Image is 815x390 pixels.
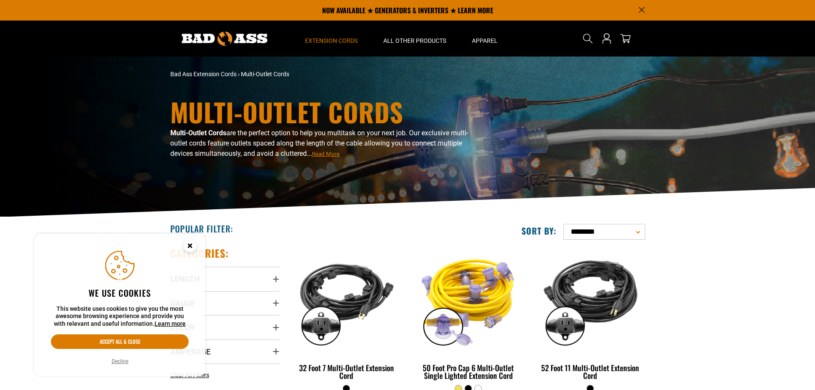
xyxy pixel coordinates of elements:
summary: Amperage [170,339,279,363]
nav: breadcrumbs [170,70,483,79]
div: 32 Foot 7 Multi-Outlet Extension Cord [292,364,401,379]
summary: Length [170,267,279,291]
img: black [536,251,644,349]
button: Accept all & close [51,334,189,349]
summary: Extension Cords [292,21,370,57]
summary: Color [170,315,279,339]
a: yellow 50 Foot Pro Cap 6 Multi-Outlet Single Lighted Extension Cord [414,247,523,384]
h2: Popular Filter: [170,223,233,234]
span: Clear All Filters [170,372,209,378]
span: Apparel [472,37,498,45]
a: black 52 Foot 11 Multi-Outlet Extension Cord [536,247,645,384]
h2: We use cookies [51,287,189,298]
a: Bad Ass Extension Cords [170,71,237,77]
span: › [238,71,240,77]
img: Bad Ass Extension Cords [182,32,267,46]
span: are the perfect option to help you multitask on your next job. Our exclusive multi-outlet cords f... [170,129,468,158]
summary: Search [581,32,595,45]
span: All Other Products [383,37,446,45]
aside: Cookie Consent [34,234,205,377]
div: 50 Foot Pro Cap 6 Multi-Outlet Single Lighted Extension Cord [414,364,523,379]
span: Extension Cords [305,37,358,45]
summary: Gauge [170,291,279,315]
img: yellow [415,251,522,349]
label: Sort by: [522,225,557,236]
summary: All Other Products [370,21,459,57]
a: Learn more [154,320,186,327]
div: 52 Foot 11 Multi-Outlet Extension Cord [536,364,645,379]
button: Decline [109,357,131,366]
h1: Multi-Outlet Cords [170,99,483,125]
p: This website uses cookies to give you the most awesome browsing experience and provide you with r... [51,305,189,328]
b: Multi-Outlet Cords [170,129,226,137]
span: Read More [312,151,340,157]
span: Multi-Outlet Cords [241,71,289,77]
img: black [293,251,400,349]
summary: Apparel [459,21,510,57]
a: black 32 Foot 7 Multi-Outlet Extension Cord [292,247,401,384]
